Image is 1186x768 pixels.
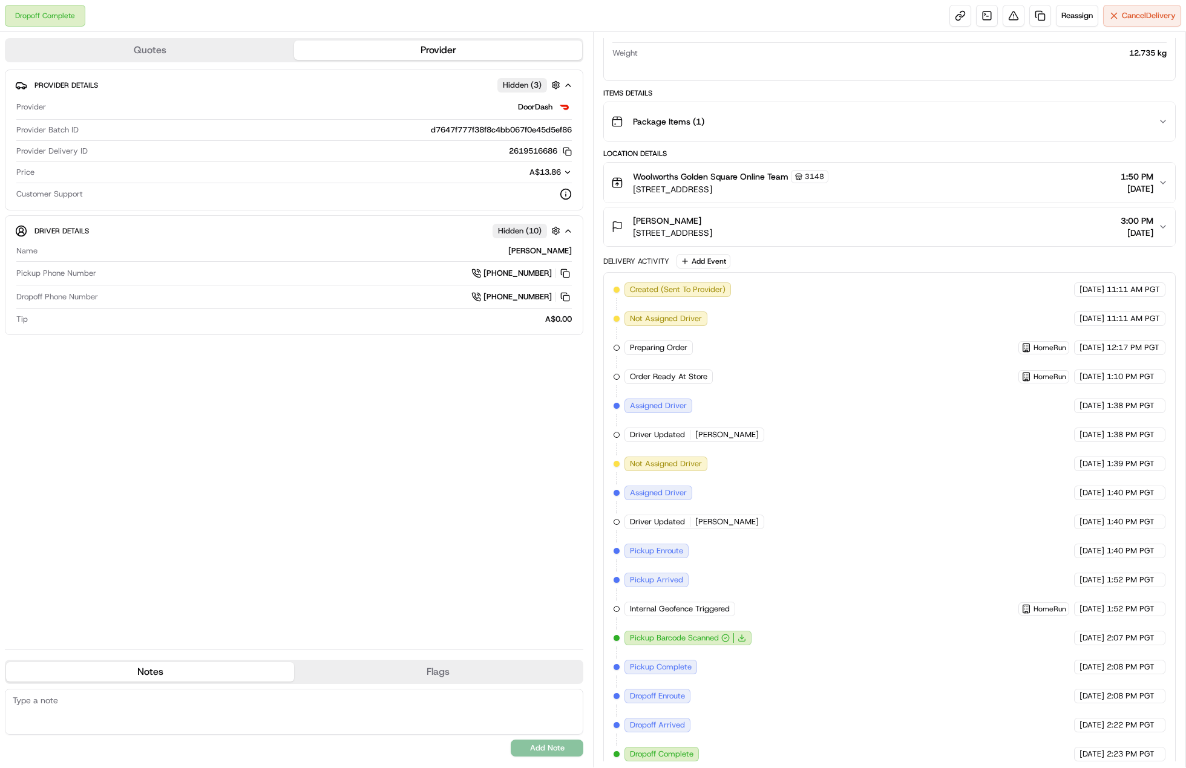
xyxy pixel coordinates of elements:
[16,268,96,279] span: Pickup Phone Number
[604,102,1175,141] button: Package Items (1)
[630,371,707,382] span: Order Ready At Store
[630,342,687,353] span: Preparing Order
[630,487,687,498] span: Assigned Driver
[1107,400,1155,411] span: 1:38 PM PGT
[633,183,828,195] span: [STREET_ADDRESS]
[1034,604,1066,614] span: HomeRun
[1021,604,1066,614] button: HomeRun
[1107,604,1155,614] span: 1:52 PM PGT
[643,48,1167,59] div: 12.735 kg
[630,633,730,643] button: Pickup Barcode Scanned
[1121,215,1153,227] span: 3:00 PM
[518,102,552,112] span: DoorDash
[612,48,638,59] span: Weight
[493,223,563,238] button: Hidden (10)
[630,313,702,324] span: Not Assigned Driver
[1034,372,1066,382] span: HomeRun
[1080,313,1104,324] span: [DATE]
[465,167,572,178] button: A$13.86
[1103,5,1181,27] button: CancelDelivery
[1107,662,1155,672] span: 2:08 PM PGT
[1080,633,1104,643] span: [DATE]
[604,163,1175,203] button: Woolworths Golden Square Online Team3148[STREET_ADDRESS]1:50 PM[DATE]
[1061,10,1093,21] span: Reassign
[483,291,552,302] span: [PHONE_NUMBER]
[1122,10,1176,21] span: Cancel Delivery
[630,284,726,295] span: Created (Sent To Provider)
[1107,749,1155,760] span: 2:23 PM PGT
[1107,284,1160,295] span: 11:11 AM PGT
[1080,574,1104,585] span: [DATE]
[1056,5,1098,27] button: Reassign
[1107,429,1155,440] span: 1:38 PM PGT
[604,207,1175,246] button: [PERSON_NAME][STREET_ADDRESS]3:00 PM[DATE]
[1080,691,1104,701] span: [DATE]
[1080,400,1104,411] span: [DATE]
[1107,691,1155,701] span: 2:08 PM PGT
[630,749,693,760] span: Dropoff Complete
[1080,487,1104,498] span: [DATE]
[294,41,582,60] button: Provider
[42,246,572,256] div: [PERSON_NAME]
[1034,343,1066,353] span: HomeRun
[15,221,573,241] button: Driver DetailsHidden (10)
[16,291,98,302] span: Dropoff Phone Number
[630,545,683,556] span: Pickup Enroute
[1107,371,1155,382] span: 1:10 PM PGT
[509,146,572,157] button: 2619516686
[1107,633,1155,643] span: 2:07 PM PGT
[630,633,719,643] span: Pickup Barcode Scanned
[6,41,294,60] button: Quotes
[630,516,685,527] span: Driver Updated
[16,246,38,256] span: Name
[498,226,542,236] span: Hidden ( 10 )
[630,662,692,672] span: Pickup Complete
[805,172,824,181] span: 3148
[1080,545,1104,556] span: [DATE]
[603,256,669,266] div: Delivery Activity
[633,171,788,183] span: Woolworths Golden Square Online Team
[1080,604,1104,614] span: [DATE]
[1107,342,1159,353] span: 12:17 PM PGT
[1080,720,1104,731] span: [DATE]
[557,100,572,114] img: doordash_logo_v2.png
[1107,313,1160,324] span: 11:11 AM PGT
[529,167,561,177] span: A$13.86
[630,720,685,731] span: Dropoff Arrived
[33,314,572,325] div: A$0.00
[1080,342,1104,353] span: [DATE]
[1080,662,1104,672] span: [DATE]
[1121,183,1153,195] span: [DATE]
[34,226,89,236] span: Driver Details
[1107,574,1155,585] span: 1:52 PM PGT
[633,116,704,128] span: Package Items ( 1 )
[633,227,712,239] span: [STREET_ADDRESS]
[1121,171,1153,183] span: 1:50 PM
[630,574,683,585] span: Pickup Arrived
[630,458,702,469] span: Not Assigned Driver
[695,429,759,440] span: [PERSON_NAME]
[15,75,573,95] button: Provider DetailsHidden (3)
[1107,516,1155,527] span: 1:40 PM PGT
[1080,284,1104,295] span: [DATE]
[34,80,98,90] span: Provider Details
[16,102,46,112] span: Provider
[16,167,34,178] span: Price
[630,691,685,701] span: Dropoff Enroute
[1121,227,1153,239] span: [DATE]
[677,254,730,268] button: Add Event
[1080,458,1104,469] span: [DATE]
[471,267,572,280] a: [PHONE_NUMBER]
[16,189,83,200] span: Customer Support
[503,80,542,91] span: Hidden ( 3 )
[6,662,294,682] button: Notes
[294,662,582,682] button: Flags
[1080,749,1104,760] span: [DATE]
[431,125,572,135] span: d7647f777f38f8c4bb067f0e45d5ef86
[16,125,79,135] span: Provider Batch ID
[1107,545,1155,556] span: 1:40 PM PGT
[483,268,552,279] span: [PHONE_NUMBER]
[1107,487,1155,498] span: 1:40 PM PGT
[633,215,701,227] span: [PERSON_NAME]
